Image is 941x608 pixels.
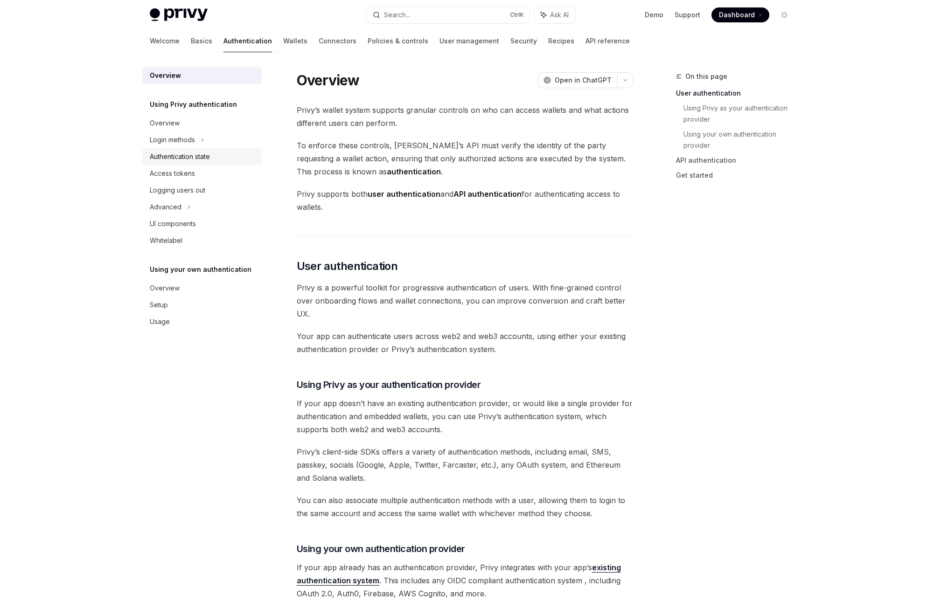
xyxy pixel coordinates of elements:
a: Overview [142,280,262,297]
a: Whitelabel [142,232,262,249]
div: Authentication state [150,151,210,162]
h5: Using your own authentication [150,264,251,275]
span: To enforce these controls, [PERSON_NAME]’s API must verify the identity of the party requesting a... [297,139,633,178]
div: Overview [150,283,180,294]
a: Support [675,10,700,20]
button: Search...CtrlK [366,7,530,23]
a: Usage [142,313,262,330]
a: Get started [676,168,799,183]
div: Logging users out [150,185,205,196]
span: User authentication [297,259,398,274]
a: Basics [191,30,212,52]
span: Privy’s wallet system supports granular controls on who can access wallets and what actions diffe... [297,104,633,130]
a: User authentication [676,86,799,101]
span: If your app doesn’t have an existing authentication provider, or would like a single provider for... [297,397,633,436]
a: Setup [142,297,262,313]
a: Welcome [150,30,180,52]
button: Open in ChatGPT [537,72,617,88]
span: If your app already has an authentication provider, Privy integrates with your app’s . This inclu... [297,561,633,600]
a: Using Privy as your authentication provider [683,101,799,127]
strong: user authentication [368,189,440,199]
a: UI components [142,215,262,232]
span: Ctrl K [510,11,524,19]
span: Your app can authenticate users across web2 and web3 accounts, using either your existing authent... [297,330,633,356]
a: Connectors [319,30,356,52]
span: Ask AI [550,10,569,20]
span: Open in ChatGPT [555,76,612,85]
div: Usage [150,316,170,327]
strong: API authentication [453,189,522,199]
a: Authentication state [142,148,262,165]
span: Using your own authentication provider [297,542,465,555]
div: Whitelabel [150,235,182,246]
div: Login methods [150,134,195,145]
div: UI components [150,218,196,229]
a: Logging users out [142,182,262,199]
strong: authentication [387,167,441,176]
a: Dashboard [711,7,769,22]
a: Demo [645,10,663,20]
button: Ask AI [534,7,575,23]
a: Overview [142,67,262,84]
h5: Using Privy authentication [150,99,237,110]
div: Advanced [150,201,181,213]
img: light logo [150,8,208,21]
a: API reference [586,30,630,52]
a: API authentication [676,153,799,168]
div: Search... [384,9,410,21]
span: Privy is a powerful toolkit for progressive authentication of users. With fine-grained control ov... [297,281,633,320]
a: Access tokens [142,165,262,182]
a: Using your own authentication provider [683,127,799,153]
h1: Overview [297,72,360,89]
span: Dashboard [719,10,755,20]
button: Toggle dark mode [777,7,792,22]
span: Privy’s client-side SDKs offers a variety of authentication methods, including email, SMS, passke... [297,445,633,484]
a: Security [510,30,537,52]
div: Overview [150,70,181,81]
div: Overview [150,117,180,129]
a: Overview [142,115,262,131]
span: On this page [685,71,727,82]
a: Policies & controls [368,30,428,52]
div: Access tokens [150,168,195,179]
span: Privy supports both and for authenticating access to wallets. [297,187,633,214]
a: Wallets [283,30,307,52]
span: You can also associate multiple authentication methods with a user, allowing them to login to the... [297,494,633,520]
div: Setup [150,299,168,311]
a: Recipes [548,30,574,52]
a: User management [439,30,499,52]
span: Using Privy as your authentication provider [297,378,481,391]
a: Authentication [223,30,272,52]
